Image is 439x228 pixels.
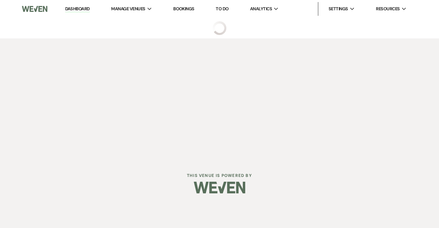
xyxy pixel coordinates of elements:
a: Dashboard [65,6,90,12]
img: loading spinner [213,21,226,35]
span: Manage Venues [111,5,145,12]
span: Settings [329,5,348,12]
span: Resources [376,5,400,12]
img: Weven Logo [194,176,245,200]
a: Bookings [173,6,194,12]
a: To Do [216,6,228,12]
img: Weven Logo [22,2,47,16]
span: Analytics [250,5,272,12]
